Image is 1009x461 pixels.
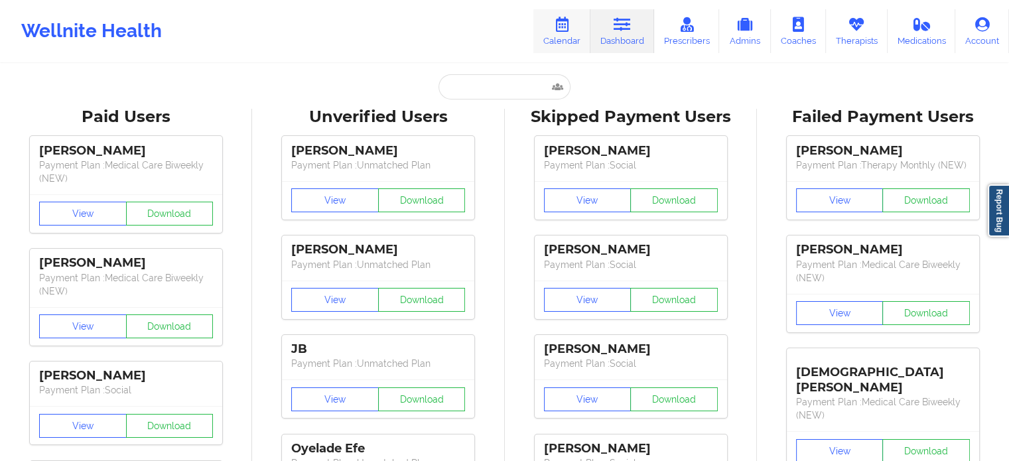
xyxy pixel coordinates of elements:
p: Payment Plan : Medical Care Biweekly (NEW) [796,395,970,422]
div: [PERSON_NAME] [544,441,718,456]
a: Dashboard [590,9,654,53]
p: Payment Plan : Unmatched Plan [291,258,465,271]
button: View [39,314,127,338]
button: View [291,387,379,411]
a: Prescribers [654,9,720,53]
p: Payment Plan : Unmatched Plan [291,357,465,370]
button: View [796,188,884,212]
button: Download [630,188,718,212]
p: Payment Plan : Therapy Monthly (NEW) [796,159,970,172]
p: Payment Plan : Social [544,357,718,370]
button: View [291,188,379,212]
div: Unverified Users [261,107,495,127]
button: Download [630,387,718,411]
p: Payment Plan : Medical Care Biweekly (NEW) [796,258,970,285]
button: View [39,202,127,226]
button: Download [378,387,466,411]
p: Payment Plan : Medical Care Biweekly (NEW) [39,159,213,185]
a: Calendar [533,9,590,53]
button: Download [378,188,466,212]
div: Failed Payment Users [766,107,1000,127]
a: Coaches [771,9,826,53]
button: Download [126,414,214,438]
button: View [796,301,884,325]
div: [PERSON_NAME] [796,242,970,257]
button: Download [126,314,214,338]
button: Download [126,202,214,226]
div: [PERSON_NAME] [39,255,213,271]
button: Download [882,301,970,325]
p: Payment Plan : Social [39,383,213,397]
p: Payment Plan : Medical Care Biweekly (NEW) [39,271,213,298]
div: [PERSON_NAME] [544,342,718,357]
div: [PERSON_NAME] [544,242,718,257]
button: View [544,387,632,411]
a: Admins [719,9,771,53]
a: Account [955,9,1009,53]
a: Medications [888,9,956,53]
button: View [544,288,632,312]
button: View [544,188,632,212]
div: [DEMOGRAPHIC_DATA][PERSON_NAME] [796,355,970,395]
div: [PERSON_NAME] [291,143,465,159]
div: Skipped Payment Users [514,107,748,127]
button: Download [630,288,718,312]
div: [PERSON_NAME] [544,143,718,159]
div: [PERSON_NAME] [39,143,213,159]
div: [PERSON_NAME] [796,143,970,159]
div: [PERSON_NAME] [39,368,213,383]
button: Download [378,288,466,312]
p: Payment Plan : Unmatched Plan [291,159,465,172]
a: Report Bug [988,184,1009,237]
p: Payment Plan : Social [544,159,718,172]
div: [PERSON_NAME] [291,242,465,257]
div: JB [291,342,465,357]
div: Paid Users [9,107,243,127]
div: Oyelade Efe [291,441,465,456]
a: Therapists [826,9,888,53]
button: View [291,288,379,312]
p: Payment Plan : Social [544,258,718,271]
button: View [39,414,127,438]
button: Download [882,188,970,212]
